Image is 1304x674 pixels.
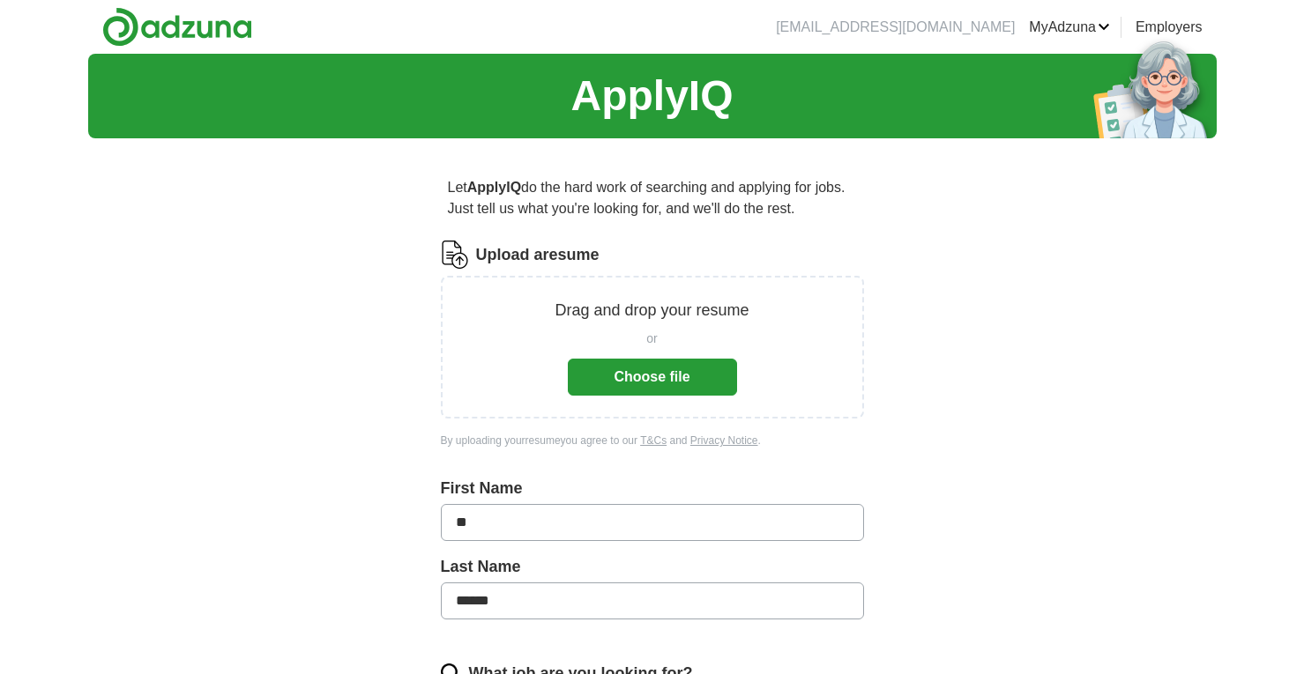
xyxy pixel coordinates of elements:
label: First Name [441,477,864,500]
label: Last Name [441,555,864,579]
a: Privacy Notice [690,434,758,447]
label: Upload a resume [476,243,600,267]
p: Let do the hard work of searching and applying for jobs. Just tell us what you're looking for, an... [441,170,864,226]
li: [EMAIL_ADDRESS][DOMAIN_NAME] [776,17,1015,38]
button: Choose file [568,359,737,396]
h1: ApplyIQ [570,64,733,128]
p: Drag and drop your resume [555,299,749,322]
div: By uploading your resume you agree to our and . [441,433,864,448]
a: T&Cs [640,434,667,447]
strong: ApplyIQ [467,180,521,195]
a: Employers [1136,17,1203,38]
img: Adzuna logo [102,7,252,47]
a: MyAdzuna [1029,17,1110,38]
img: CV Icon [441,241,469,269]
span: or [646,330,657,348]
